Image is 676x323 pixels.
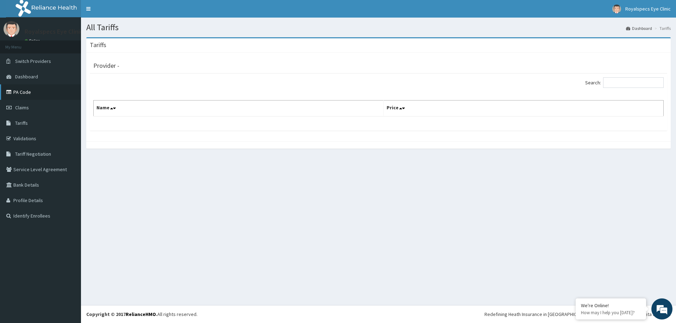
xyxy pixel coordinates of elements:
span: Royalspecs Eye Clinic [625,6,671,12]
span: Claims [15,104,29,111]
li: Tariffs [653,25,671,31]
h3: Tariffs [90,42,106,48]
p: Royalspecs Eye Clinic [25,28,83,35]
h3: Provider - [93,63,119,69]
th: Name [94,101,384,117]
th: Price [384,101,664,117]
input: Search: [603,77,664,88]
span: Tariffs [15,120,28,126]
label: Search: [585,77,664,88]
footer: All rights reserved. [81,305,676,323]
div: We're Online! [581,302,641,309]
p: How may I help you today? [581,310,641,316]
h1: All Tariffs [86,23,671,32]
span: Dashboard [15,73,38,80]
a: RelianceHMO [126,311,156,317]
strong: Copyright © 2017 . [86,311,157,317]
img: User Image [4,21,19,37]
a: Online [25,38,42,43]
div: Redefining Heath Insurance in [GEOGRAPHIC_DATA] using Telemedicine and Data Science! [484,311,671,318]
span: Tariff Negotiation [15,151,51,157]
span: Switch Providers [15,58,51,64]
img: User Image [612,5,621,13]
a: Dashboard [626,25,652,31]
